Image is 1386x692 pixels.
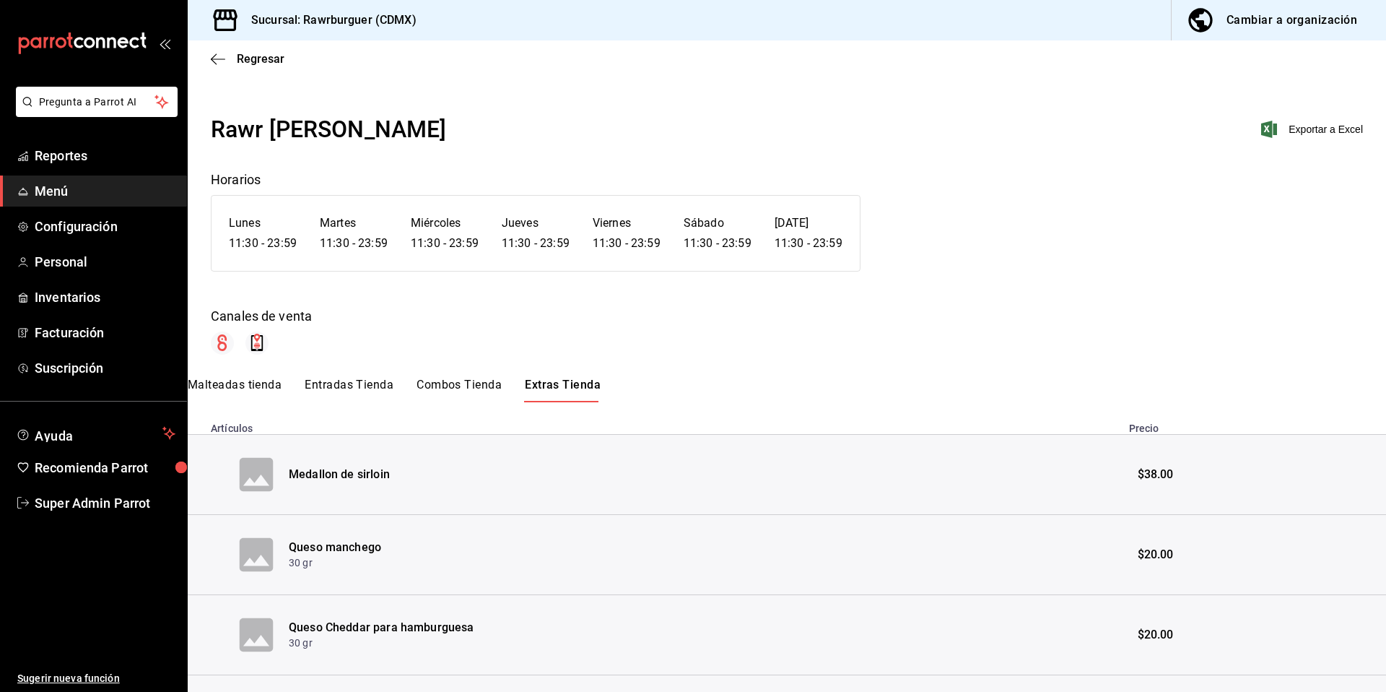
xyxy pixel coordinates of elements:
span: Facturación [35,323,175,342]
h3: Sucursal: Rawrburguer (CDMX) [240,12,417,29]
button: Regresar [211,52,284,66]
h6: 11:30 - 23:59 [411,233,479,254]
span: Suscripción [35,358,175,378]
button: Extras Tienda [525,378,601,402]
button: Entradas Tienda [305,378,393,402]
p: 30 gr [289,555,381,570]
button: Pregunta a Parrot AI [16,87,178,117]
span: Super Admin Parrot [35,493,175,513]
h6: Jueves [502,213,570,233]
span: $38.00 [1138,467,1174,483]
p: 30 gr [289,636,474,650]
div: Rawr [PERSON_NAME] [211,112,446,147]
a: Pregunta a Parrot AI [10,105,178,120]
h6: 11:30 - 23:59 [593,233,661,254]
button: Exportar a Excel [1264,121,1363,138]
span: Personal [35,252,175,272]
div: Canales de venta [211,306,1363,326]
span: $20.00 [1138,547,1174,563]
th: Precio [1120,414,1386,435]
div: Horarios [211,170,1363,189]
h6: [DATE] [775,213,842,233]
span: Menú [35,181,175,201]
span: Sugerir nueva función [17,671,175,686]
h6: Martes [320,213,388,233]
span: Regresar [237,52,284,66]
h6: Viernes [593,213,661,233]
span: Pregunta a Parrot AI [39,95,155,110]
span: Inventarios [35,287,175,307]
div: Cambiar a organización [1226,10,1357,30]
button: Malteadas tienda [188,378,282,402]
h6: Lunes [229,213,297,233]
h6: Miércoles [411,213,479,233]
button: Combos Tienda [417,378,502,402]
div: Medallon de sirloin [289,467,390,483]
span: Configuración [35,217,175,236]
h6: 11:30 - 23:59 [229,233,297,254]
div: Queso manchego [289,540,381,556]
h6: 11:30 - 23:59 [775,233,842,254]
span: $20.00 [1138,627,1174,644]
h6: 11:30 - 23:59 [502,233,570,254]
button: open_drawer_menu [159,38,170,49]
th: Artículos [188,414,1120,435]
span: Ayuda [35,425,157,442]
span: Recomienda Parrot [35,458,175,477]
div: scrollable menu categories [188,378,1386,402]
h6: Sábado [684,213,751,233]
div: Queso Cheddar para hamburguesa [289,620,474,636]
span: Reportes [35,146,175,165]
h6: 11:30 - 23:59 [320,233,388,254]
h6: 11:30 - 23:59 [684,233,751,254]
